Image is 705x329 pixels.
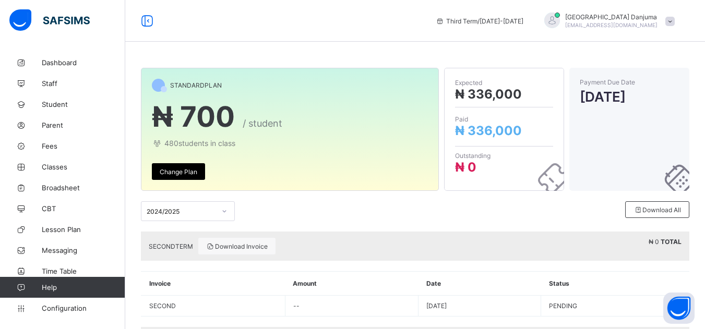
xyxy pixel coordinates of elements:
span: [DATE] [580,89,679,105]
span: ₦ 0 [649,238,659,246]
span: Student [42,100,125,108]
span: ₦ 336,000 [455,123,522,138]
td: -- [285,296,418,316]
span: Dashboard [42,58,125,67]
th: Status [541,272,689,296]
span: Lesson Plan [42,225,125,234]
button: Open asap [663,293,695,324]
span: ₦ 700 [152,100,235,133]
span: STANDARD PLAN [170,81,222,89]
span: Configuration [42,304,125,312]
th: Amount [285,272,418,296]
th: Date [419,272,541,296]
span: Expected [455,79,553,87]
span: Change Plan [160,168,197,176]
th: Invoice [141,272,285,296]
td: [DATE] [419,296,541,316]
span: Fees [42,142,125,150]
img: safsims [9,9,90,31]
span: Parent [42,121,125,129]
span: Download Invoice [206,242,268,250]
span: Time Table [42,267,125,275]
span: session/term information [436,17,523,25]
span: Download All [634,206,681,214]
span: [EMAIL_ADDRESS][DOMAIN_NAME] [565,22,658,28]
span: Outstanding [455,152,553,160]
span: Messaging [42,246,125,254]
td: PENDING [541,296,689,316]
span: / student [243,118,282,129]
span: SECOND TERM [149,242,193,250]
span: Staff [42,79,125,88]
span: [GEOGRAPHIC_DATA] Danjuma [565,13,658,21]
span: ₦ 336,000 [455,87,522,102]
span: Broadsheet [42,184,125,192]
span: Classes [42,163,125,171]
span: Help [42,283,125,291]
div: IranyangDanjuma [534,13,680,30]
b: TOTAL [661,238,682,246]
span: Paid [455,115,553,123]
span: ₦ 0 [455,160,476,175]
div: 2024/2025 [147,208,216,215]
span: Payment Due Date [580,78,679,86]
span: 480 students in class [152,139,428,148]
td: SECOND [141,296,285,316]
span: CBT [42,204,125,213]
